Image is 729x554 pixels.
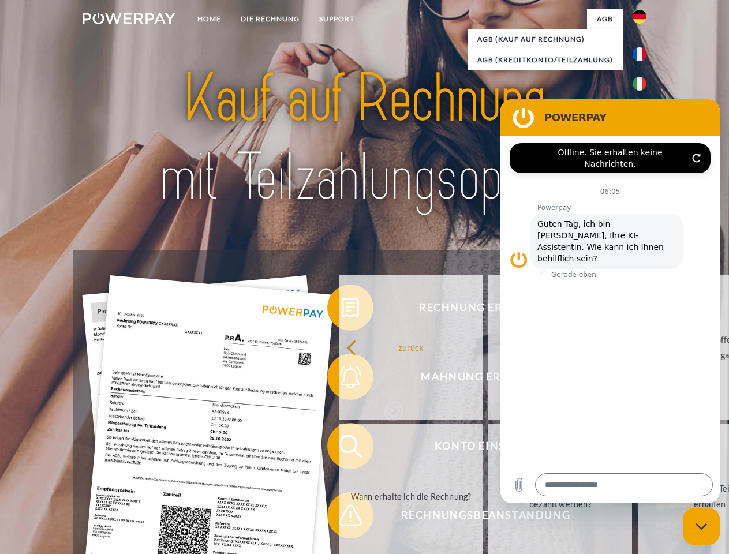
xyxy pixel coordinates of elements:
iframe: Messaging-Fenster [500,99,720,503]
a: Home [188,9,231,29]
button: Rechnung erhalten? [327,285,627,331]
iframe: Schaltfläche zum Öffnen des Messaging-Fensters; Konversation läuft [683,508,720,545]
a: agb [587,9,623,29]
a: SUPPORT [309,9,364,29]
img: it [633,77,646,91]
img: title-powerpay_de.svg [110,55,619,221]
a: AGB (Kauf auf Rechnung) [468,29,623,50]
div: Wann erhalte ich die Rechnung? [346,488,476,504]
a: AGB (Kreditkonto/Teilzahlung) [468,50,623,70]
img: de [633,10,646,24]
a: DIE RECHNUNG [231,9,309,29]
div: Bis wann muss die Rechnung bezahlt werden? [495,481,625,512]
button: Mahnung erhalten? [327,354,627,400]
img: fr [633,47,646,61]
button: Konto einsehen [327,423,627,469]
div: Warum habe ich eine Rechnung erhalten? [495,332,625,363]
div: zurück [346,339,476,355]
button: Rechnungsbeanstandung [327,492,627,538]
img: logo-powerpay-white.svg [83,13,175,24]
